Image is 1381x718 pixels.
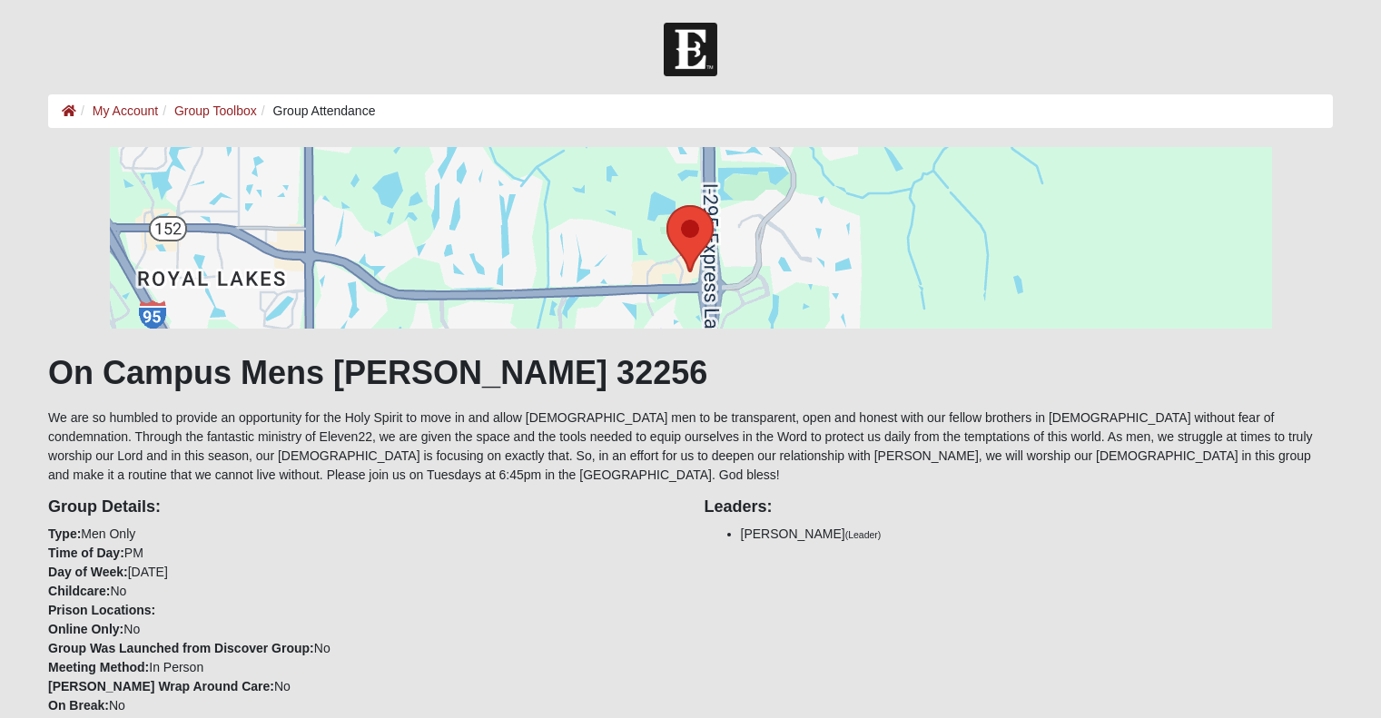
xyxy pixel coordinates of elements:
strong: Group Was Launched from Discover Group: [48,641,314,655]
a: My Account [93,103,158,118]
li: Group Attendance [257,102,376,121]
a: Group Toolbox [174,103,257,118]
strong: Online Only: [48,622,123,636]
strong: Day of Week: [48,565,128,579]
strong: [PERSON_NAME] Wrap Around Care: [48,679,274,693]
a: Page Properties (Alt+P) [1337,686,1369,713]
a: Page Load Time: 1.20s [17,698,129,711]
img: Church of Eleven22 Logo [664,23,717,76]
a: Web cache enabled [401,693,411,713]
strong: Prison Locations: [48,603,155,617]
strong: Meeting Method: [48,660,149,674]
span: HTML Size: 188 KB [281,696,388,713]
h1: On Campus Mens [PERSON_NAME] 32256 [48,353,1333,392]
span: ViewState Size: 54 KB [148,696,268,713]
h4: Leaders: [705,497,1333,517]
li: [PERSON_NAME] [741,525,1333,544]
small: (Leader) [845,529,882,540]
strong: Type: [48,526,81,541]
strong: Time of Day: [48,546,124,560]
h4: Group Details: [48,497,676,517]
strong: Childcare: [48,584,110,598]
